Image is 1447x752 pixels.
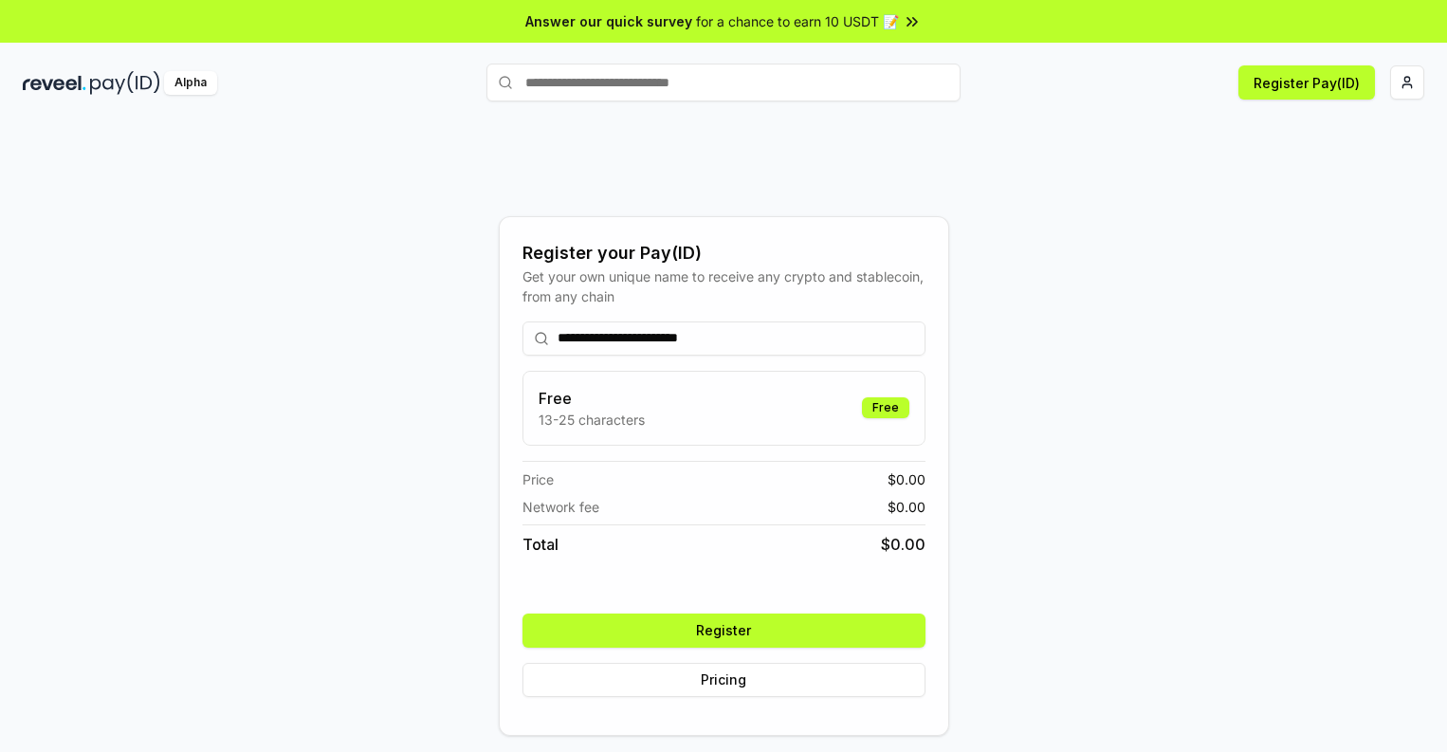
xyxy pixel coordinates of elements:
[1238,65,1375,100] button: Register Pay(ID)
[525,11,692,31] span: Answer our quick survey
[522,266,925,306] div: Get your own unique name to receive any crypto and stablecoin, from any chain
[862,397,909,418] div: Free
[539,387,645,410] h3: Free
[522,614,925,648] button: Register
[888,497,925,517] span: $ 0.00
[539,410,645,430] p: 13-25 characters
[522,240,925,266] div: Register your Pay(ID)
[522,533,559,556] span: Total
[23,71,86,95] img: reveel_dark
[522,497,599,517] span: Network fee
[888,469,925,489] span: $ 0.00
[696,11,899,31] span: for a chance to earn 10 USDT 📝
[522,663,925,697] button: Pricing
[90,71,160,95] img: pay_id
[881,533,925,556] span: $ 0.00
[522,469,554,489] span: Price
[164,71,217,95] div: Alpha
